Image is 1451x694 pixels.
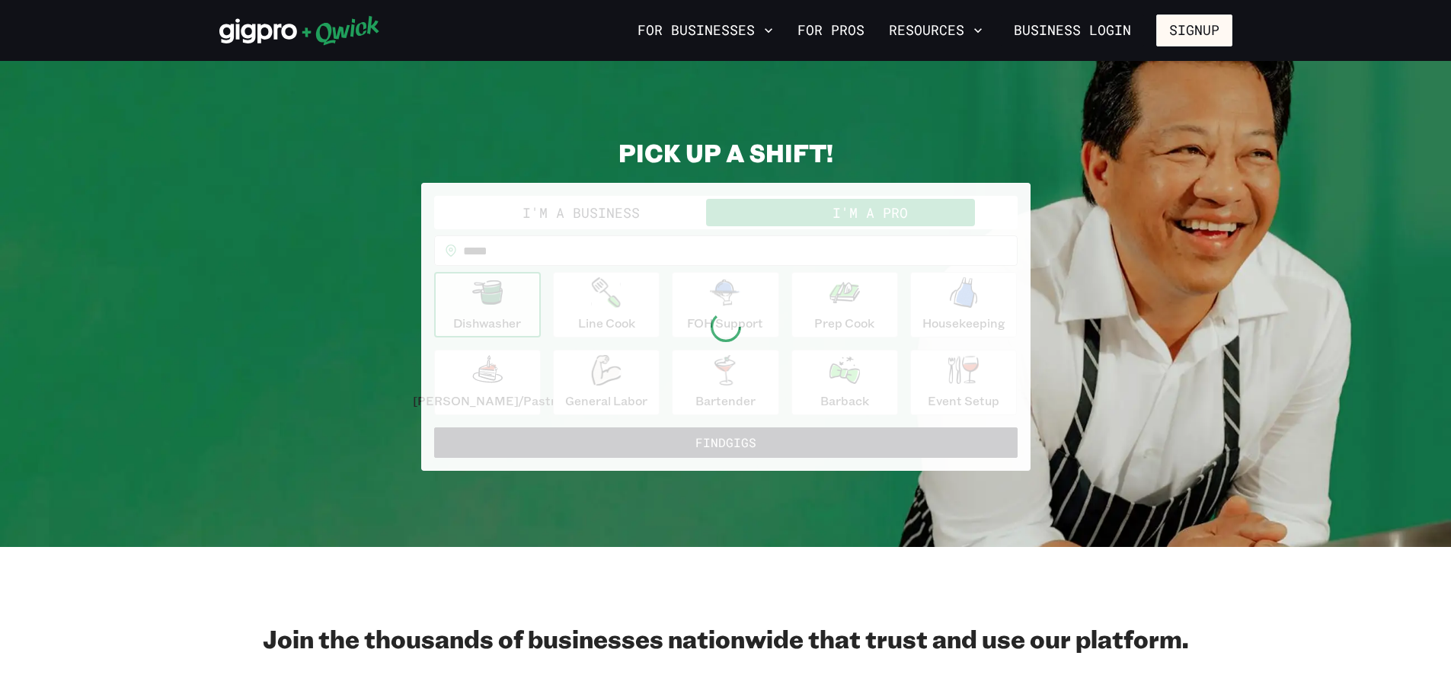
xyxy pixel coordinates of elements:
a: Business Login [1001,14,1144,46]
h2: PICK UP A SHIFT! [421,137,1031,168]
p: [PERSON_NAME]/Pastry [413,392,562,410]
a: For Pros [791,18,871,43]
button: For Businesses [631,18,779,43]
button: Resources [883,18,989,43]
h2: Join the thousands of businesses nationwide that trust and use our platform. [219,623,1232,654]
button: Signup [1156,14,1232,46]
